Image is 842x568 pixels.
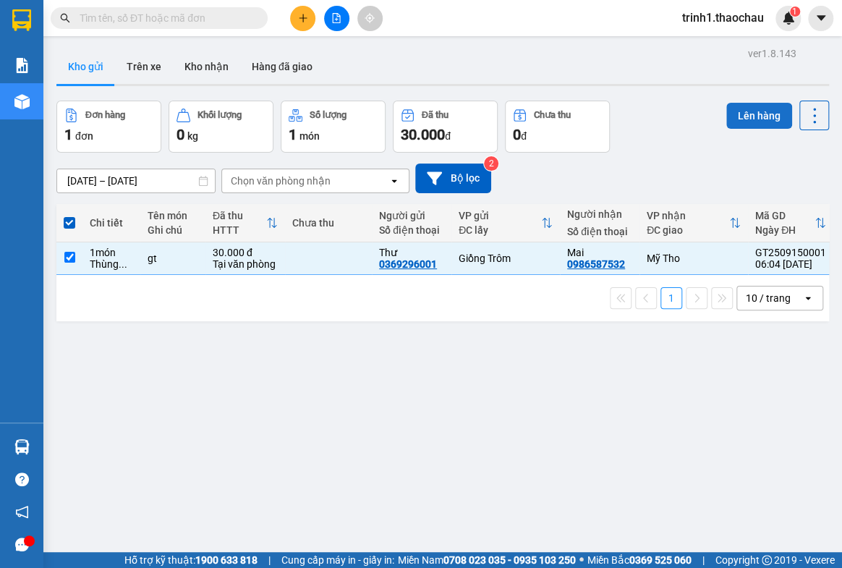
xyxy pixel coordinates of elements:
div: Đơn hàng [85,110,125,120]
span: 1 [207,99,215,115]
div: gt [148,253,198,264]
strong: 0369 525 060 [629,554,692,566]
div: 30.000 đ [213,247,278,258]
td: CR: [5,73,111,93]
span: Mai [112,32,132,46]
span: món [299,130,320,142]
button: plus [290,6,315,31]
span: 0 [129,76,136,90]
span: 0 [177,126,184,143]
img: solution-icon [14,58,30,73]
div: Người nhận [567,208,632,220]
span: | [268,552,271,568]
svg: open [388,175,400,187]
div: VP nhận [647,210,729,221]
div: VP gửi [459,210,541,221]
button: Khối lượng0kg [169,101,273,153]
button: 1 [660,287,682,309]
span: plus [298,13,308,23]
div: Khối lượng [197,110,242,120]
button: Lên hàng [726,103,792,129]
svg: open [802,292,814,304]
div: Đã thu [213,210,266,221]
th: Toggle SortBy [639,204,748,242]
div: 10 / trang [746,291,791,305]
button: Kho nhận [173,49,240,84]
span: 1 [289,126,297,143]
sup: 1 [790,7,800,17]
button: caret-down [808,6,833,31]
div: 0369296001 [379,258,437,270]
span: copyright [762,555,772,565]
span: đ [445,130,451,142]
div: Mai [567,247,632,258]
button: aim [357,6,383,31]
span: Miền Bắc [587,552,692,568]
p: Gửi từ: [6,16,110,30]
div: 06:04 [DATE] [755,258,826,270]
sup: 2 [484,156,498,171]
div: Giồng Trôm [459,253,553,264]
td: CC: [111,73,216,93]
span: 0369296001 [6,48,71,62]
div: GT2509150001 [755,247,826,258]
div: Mã GD [755,210,815,221]
div: Chưa thu [292,217,365,229]
span: message [15,538,29,551]
span: Miền Nam [398,552,576,568]
span: 1 [792,7,797,17]
div: Mỹ Tho [647,253,741,264]
div: Số điện thoại [379,224,444,236]
strong: 1900 633 818 [195,554,258,566]
span: 30.000 [401,126,445,143]
p: Nhận: [112,16,215,30]
span: 30.000 [23,76,59,90]
div: ĐC giao [647,224,729,236]
div: 1 món [90,247,133,258]
button: Đơn hàng1đơn [56,101,161,153]
span: notification [15,505,29,519]
img: logo-vxr [12,9,31,31]
div: Thùng nhỏ [90,258,133,270]
span: question-circle [15,472,29,486]
span: 1 - Thùng nhỏ (gt) [6,101,98,114]
img: icon-new-feature [782,12,795,25]
button: Kho gửi [56,49,115,84]
span: Mỹ Tho [143,16,182,30]
span: 0986587532 [112,48,177,62]
span: 0 [513,126,521,143]
span: Cung cấp máy in - giấy in: [281,552,394,568]
div: Ngày ĐH [755,224,815,236]
span: file-add [331,13,341,23]
div: Chọn văn phòng nhận [231,174,331,188]
div: HTTT [213,224,266,236]
input: Select a date range. [57,169,215,192]
div: Chi tiết [90,217,133,229]
button: Đã thu30.000đ [393,101,498,153]
th: Toggle SortBy [205,204,285,242]
span: Thư [6,32,27,46]
div: Chưa thu [534,110,571,120]
div: Tại văn phòng [213,258,278,270]
span: kg [187,130,198,142]
div: Thư [379,247,444,258]
div: Số lượng [310,110,346,120]
div: Số điện thoại [567,226,632,237]
button: Trên xe [115,49,173,84]
div: ver 1.8.143 [748,46,796,62]
span: aim [365,13,375,23]
span: search [60,13,70,23]
button: Bộ lọc [415,164,491,193]
span: ... [119,258,127,270]
div: ĐC lấy [459,224,541,236]
th: Toggle SortBy [748,204,833,242]
div: Người gửi [379,210,444,221]
span: trinh1.thaochau [671,9,775,27]
span: ⚪️ [579,557,584,563]
img: warehouse-icon [14,94,30,109]
div: Ghi chú [148,224,198,236]
div: Tên món [148,210,198,221]
img: warehouse-icon [14,439,30,454]
div: Đã thu [422,110,448,120]
input: Tìm tên, số ĐT hoặc mã đơn [80,10,250,26]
